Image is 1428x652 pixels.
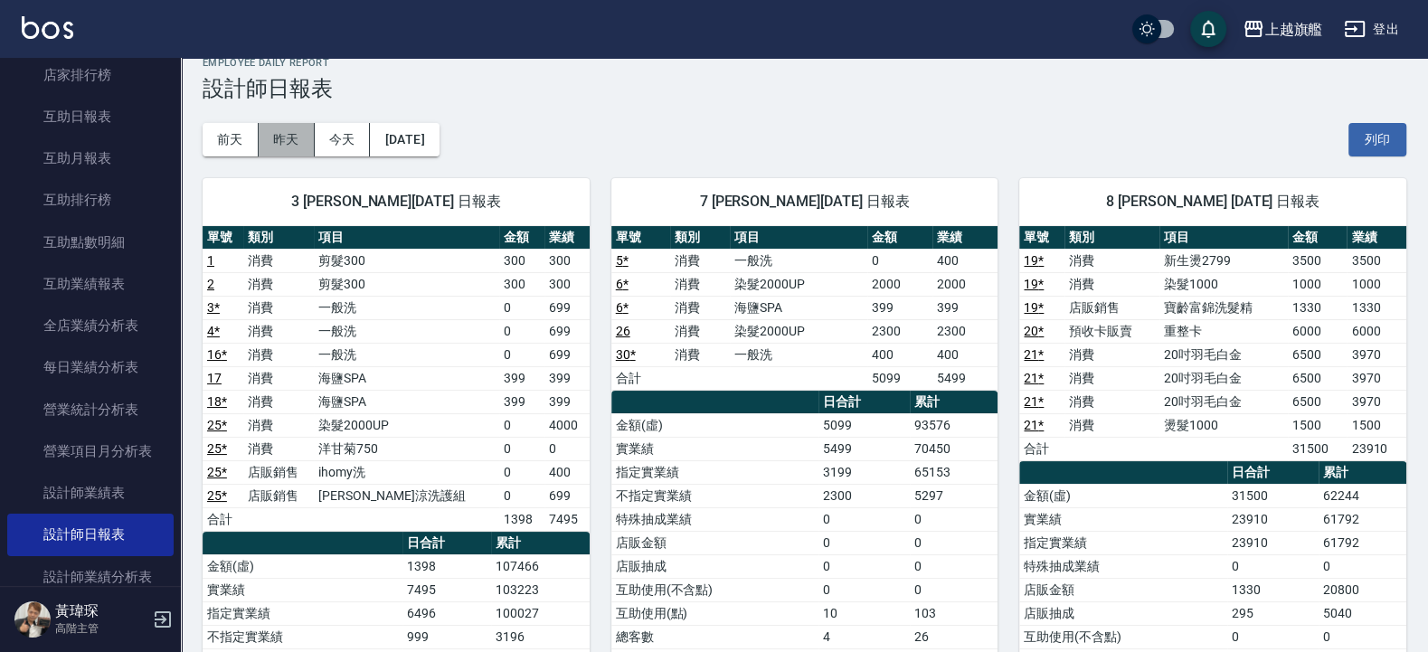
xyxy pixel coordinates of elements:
[730,272,867,296] td: 染髮2000UP
[203,554,402,578] td: 金額(虛)
[1288,272,1348,296] td: 1000
[544,319,590,343] td: 699
[14,601,51,638] img: Person
[544,484,590,507] td: 699
[499,296,544,319] td: 0
[491,601,590,625] td: 100027
[818,625,910,648] td: 4
[243,390,314,413] td: 消費
[867,343,932,366] td: 400
[730,343,867,366] td: 一般洗
[7,54,174,96] a: 店家排行榜
[633,193,977,211] span: 7 [PERSON_NAME][DATE] 日報表
[1348,123,1406,156] button: 列印
[243,226,314,250] th: 類別
[932,272,998,296] td: 2000
[818,507,910,531] td: 0
[1159,390,1288,413] td: 20吋羽毛白金
[1337,13,1406,46] button: 登出
[670,296,730,319] td: 消費
[611,531,818,554] td: 店販金額
[910,437,998,460] td: 70450
[1319,531,1406,554] td: 61792
[224,193,568,211] span: 3 [PERSON_NAME][DATE] 日報表
[1347,226,1406,250] th: 業績
[1319,625,1406,648] td: 0
[499,319,544,343] td: 0
[1064,296,1159,319] td: 店販銷售
[499,272,544,296] td: 300
[1288,343,1348,366] td: 6500
[932,296,998,319] td: 399
[1159,413,1288,437] td: 燙髮1000
[314,390,499,413] td: 海鹽SPA
[314,296,499,319] td: 一般洗
[1019,226,1406,461] table: a dense table
[1190,11,1226,47] button: save
[243,484,314,507] td: 店販銷售
[207,253,214,268] a: 1
[203,226,243,250] th: 單號
[1159,366,1288,390] td: 20吋羽毛白金
[7,222,174,263] a: 互助點數明細
[1347,413,1406,437] td: 1500
[1019,507,1226,531] td: 實業績
[1347,366,1406,390] td: 3970
[7,514,174,555] a: 設計師日報表
[611,554,818,578] td: 店販抽成
[1227,554,1319,578] td: 0
[1064,226,1159,250] th: 類別
[243,437,314,460] td: 消費
[730,319,867,343] td: 染髮2000UP
[1347,390,1406,413] td: 3970
[1159,343,1288,366] td: 20吋羽毛白金
[818,391,910,414] th: 日合計
[1159,249,1288,272] td: 新生燙2799
[670,272,730,296] td: 消費
[544,460,590,484] td: 400
[1288,390,1348,413] td: 6500
[314,366,499,390] td: 海鹽SPA
[611,460,818,484] td: 指定實業績
[1288,226,1348,250] th: 金額
[203,507,243,531] td: 合計
[203,578,402,601] td: 實業績
[1319,507,1406,531] td: 61792
[818,484,910,507] td: 2300
[544,390,590,413] td: 399
[611,484,818,507] td: 不指定實業績
[402,578,491,601] td: 7495
[314,437,499,460] td: 洋甘菊750
[1288,366,1348,390] td: 6500
[730,249,867,272] td: 一般洗
[203,123,259,156] button: 前天
[7,137,174,179] a: 互助月報表
[910,413,998,437] td: 93576
[932,249,998,272] td: 400
[1019,531,1226,554] td: 指定實業績
[402,532,491,555] th: 日合計
[818,578,910,601] td: 0
[544,272,590,296] td: 300
[910,531,998,554] td: 0
[910,507,998,531] td: 0
[867,319,932,343] td: 2300
[932,366,998,390] td: 5499
[314,413,499,437] td: 染髮2000UP
[1319,601,1406,625] td: 5040
[932,226,998,250] th: 業績
[544,366,590,390] td: 399
[243,249,314,272] td: 消費
[402,625,491,648] td: 999
[243,366,314,390] td: 消費
[867,226,932,250] th: 金額
[499,249,544,272] td: 300
[1227,484,1319,507] td: 31500
[544,507,590,531] td: 7495
[243,296,314,319] td: 消費
[544,296,590,319] td: 699
[243,460,314,484] td: 店販銷售
[203,57,1406,69] h2: Employee Daily Report
[7,430,174,472] a: 營業項目月分析表
[670,343,730,366] td: 消費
